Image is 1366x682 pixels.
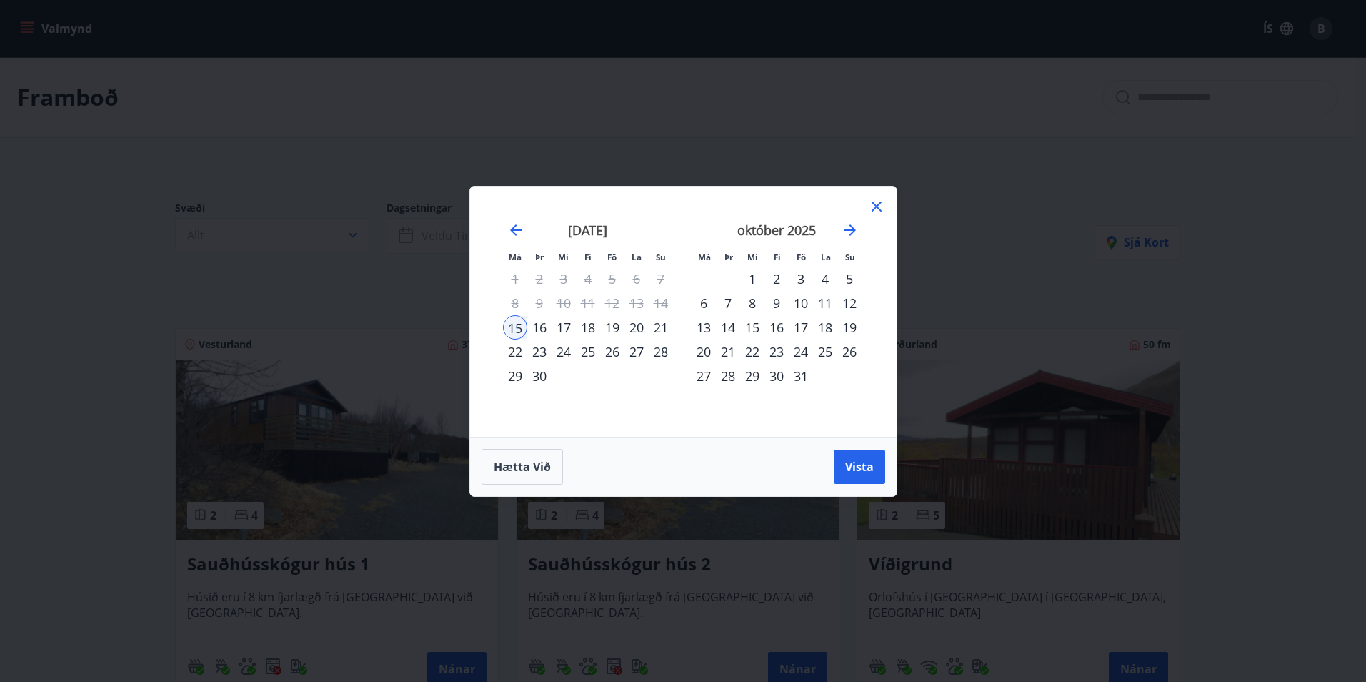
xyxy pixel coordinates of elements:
[789,340,813,364] div: 24
[576,267,600,291] td: Not available. fimmtudagur, 4. september 2025
[813,291,837,315] div: 11
[789,291,813,315] div: 10
[482,449,563,485] button: Hætta við
[740,291,764,315] td: Choose miðvikudagur, 8. október 2025 as your check-out date. It’s available.
[649,267,673,291] td: Not available. sunnudagur, 7. september 2025
[552,315,576,340] td: Choose miðvikudagur, 17. september 2025 as your check-out date. It’s available.
[724,252,733,262] small: Þr
[764,315,789,340] div: 16
[527,291,552,315] td: Not available. þriðjudagur, 9. september 2025
[716,364,740,388] div: 28
[624,291,649,315] td: Not available. laugardagur, 13. september 2025
[558,252,569,262] small: Mi
[632,252,642,262] small: La
[649,315,673,340] td: Choose sunnudagur, 21. september 2025 as your check-out date. It’s available.
[764,291,789,315] div: 9
[600,340,624,364] td: Choose föstudagur, 26. september 2025 as your check-out date. It’s available.
[842,222,859,239] div: Move forward to switch to the next month.
[837,267,862,291] td: Choose sunnudagur, 5. október 2025 as your check-out date. It’s available.
[764,340,789,364] div: 23
[764,291,789,315] td: Choose fimmtudagur, 9. október 2025 as your check-out date. It’s available.
[789,267,813,291] td: Choose föstudagur, 3. október 2025 as your check-out date. It’s available.
[527,340,552,364] td: Choose þriðjudagur, 23. september 2025 as your check-out date. It’s available.
[716,315,740,340] td: Choose þriðjudagur, 14. október 2025 as your check-out date. It’s available.
[813,267,837,291] div: 4
[789,315,813,340] div: 17
[845,252,855,262] small: Su
[527,315,552,340] div: 16
[576,315,600,340] div: 18
[716,364,740,388] td: Choose þriðjudagur, 28. október 2025 as your check-out date. It’s available.
[649,291,673,315] td: Not available. sunnudagur, 14. september 2025
[624,267,649,291] td: Not available. laugardagur, 6. september 2025
[584,252,592,262] small: Fi
[535,252,544,262] small: Þr
[503,364,527,388] div: 29
[509,252,522,262] small: Má
[774,252,781,262] small: Fi
[764,267,789,291] td: Choose fimmtudagur, 2. október 2025 as your check-out date. It’s available.
[813,291,837,315] td: Choose laugardagur, 11. október 2025 as your check-out date. It’s available.
[740,364,764,388] td: Choose miðvikudagur, 29. október 2025 as your check-out date. It’s available.
[740,364,764,388] div: 29
[503,315,527,340] div: 15
[837,291,862,315] div: 12
[837,315,862,340] td: Choose sunnudagur, 19. október 2025 as your check-out date. It’s available.
[740,267,764,291] div: 1
[692,291,716,315] td: Choose mánudagur, 6. október 2025 as your check-out date. It’s available.
[740,315,764,340] td: Choose miðvikudagur, 15. október 2025 as your check-out date. It’s available.
[487,204,879,420] div: Calendar
[494,459,551,475] span: Hætta við
[716,291,740,315] td: Choose þriðjudagur, 7. október 2025 as your check-out date. It’s available.
[813,315,837,340] td: Choose laugardagur, 18. október 2025 as your check-out date. It’s available.
[692,364,716,388] td: Choose mánudagur, 27. október 2025 as your check-out date. It’s available.
[507,222,524,239] div: Move backward to switch to the previous month.
[813,340,837,364] div: 25
[747,252,758,262] small: Mi
[600,291,624,315] td: Not available. föstudagur, 12. september 2025
[821,252,831,262] small: La
[764,315,789,340] td: Choose fimmtudagur, 16. október 2025 as your check-out date. It’s available.
[503,364,527,388] td: Choose mánudagur, 29. september 2025 as your check-out date. It’s available.
[764,340,789,364] td: Choose fimmtudagur, 23. október 2025 as your check-out date. It’s available.
[797,252,806,262] small: Fö
[692,340,716,364] div: 20
[813,340,837,364] td: Choose laugardagur, 25. október 2025 as your check-out date. It’s available.
[764,364,789,388] div: 30
[698,252,711,262] small: Má
[649,315,673,340] div: 21
[837,340,862,364] div: 26
[789,267,813,291] div: 3
[837,340,862,364] td: Choose sunnudagur, 26. október 2025 as your check-out date. It’s available.
[600,315,624,340] div: 19
[527,267,552,291] td: Not available. þriðjudagur, 2. september 2025
[624,315,649,340] div: 20
[845,459,874,475] span: Vista
[649,340,673,364] div: 28
[764,267,789,291] div: 2
[503,340,527,364] div: 22
[837,291,862,315] td: Choose sunnudagur, 12. október 2025 as your check-out date. It’s available.
[527,364,552,388] div: 30
[789,340,813,364] td: Choose föstudagur, 24. október 2025 as your check-out date. It’s available.
[692,340,716,364] td: Choose mánudagur, 20. október 2025 as your check-out date. It’s available.
[568,222,607,239] strong: [DATE]
[789,291,813,315] td: Choose föstudagur, 10. október 2025 as your check-out date. It’s available.
[764,364,789,388] td: Choose fimmtudagur, 30. október 2025 as your check-out date. It’s available.
[600,315,624,340] td: Choose föstudagur, 19. september 2025 as your check-out date. It’s available.
[503,315,527,340] td: Selected as start date. mánudagur, 15. september 2025
[576,340,600,364] td: Choose fimmtudagur, 25. september 2025 as your check-out date. It’s available.
[740,340,764,364] div: 22
[813,315,837,340] div: 18
[649,340,673,364] td: Choose sunnudagur, 28. september 2025 as your check-out date. It’s available.
[692,291,716,315] div: 6
[576,291,600,315] td: Not available. fimmtudagur, 11. september 2025
[692,364,716,388] div: 27
[789,364,813,388] td: Choose föstudagur, 31. október 2025 as your check-out date. It’s available.
[789,364,813,388] div: 31
[600,267,624,291] td: Not available. föstudagur, 5. september 2025
[740,267,764,291] td: Choose miðvikudagur, 1. október 2025 as your check-out date. It’s available.
[716,340,740,364] div: 21
[624,315,649,340] td: Choose laugardagur, 20. september 2025 as your check-out date. It’s available.
[607,252,617,262] small: Fö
